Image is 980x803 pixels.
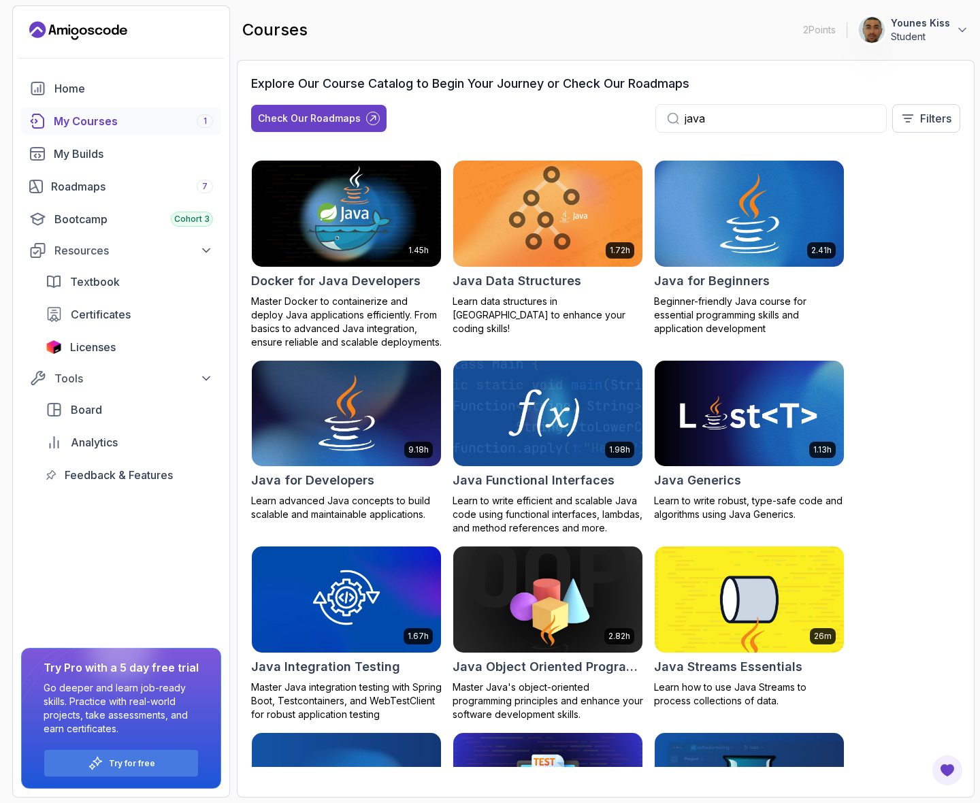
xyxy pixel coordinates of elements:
[453,272,581,291] h2: Java Data Structures
[859,17,885,43] img: user profile image
[251,657,400,676] h2: Java Integration Testing
[54,113,213,129] div: My Courses
[408,444,429,455] p: 9.18h
[242,19,308,41] h2: courses
[37,429,221,456] a: analytics
[453,361,642,467] img: Java Functional Interfaces card
[610,245,630,256] p: 1.72h
[650,158,849,269] img: Java for Beginners card
[37,333,221,361] a: licenses
[891,16,950,30] p: Younes Kiss
[654,494,845,521] p: Learn to write robust, type-safe code and algorithms using Java Generics.
[655,361,844,467] img: Java Generics card
[21,140,221,167] a: builds
[54,146,213,162] div: My Builds
[251,105,387,132] button: Check Our Roadmaps
[813,444,832,455] p: 1.13h
[54,242,213,259] div: Resources
[174,214,210,225] span: Cohort 3
[70,339,116,355] span: Licenses
[453,546,642,653] img: Java Object Oriented Programming card
[21,108,221,135] a: courses
[54,370,213,387] div: Tools
[70,274,120,290] span: Textbook
[252,546,441,653] img: Java Integration Testing card
[251,160,442,349] a: Docker for Java Developers card1.45hDocker for Java DevelopersMaster Docker to containerize and d...
[37,461,221,489] a: feedback
[37,268,221,295] a: textbook
[71,306,131,323] span: Certificates
[21,206,221,233] a: bootcamp
[71,401,102,418] span: Board
[654,160,845,335] a: Java for Beginners card2.41hJava for BeginnersBeginner-friendly Java course for essential program...
[654,657,802,676] h2: Java Streams Essentials
[21,238,221,263] button: Resources
[654,546,845,708] a: Java Streams Essentials card26mJava Streams EssentialsLearn how to use Java Streams to process co...
[803,23,836,37] p: 2 Points
[655,546,844,653] img: Java Streams Essentials card
[920,110,951,127] p: Filters
[654,295,845,335] p: Beginner-friendly Java course for essential programming skills and application development
[654,471,741,490] h2: Java Generics
[453,295,643,335] p: Learn data structures in [GEOGRAPHIC_DATA] to enhance your coding skills!
[251,272,421,291] h2: Docker for Java Developers
[654,681,845,708] p: Learn how to use Java Streams to process collections of data.
[453,494,643,535] p: Learn to write efficient and scalable Java code using functional interfaces, lambdas, and method ...
[252,361,441,467] img: Java for Developers card
[453,471,615,490] h2: Java Functional Interfaces
[892,104,960,133] button: Filters
[37,301,221,328] a: certificates
[252,161,441,267] img: Docker for Java Developers card
[453,546,643,721] a: Java Object Oriented Programming card2.82hJava Object Oriented ProgrammingMaster Java's object-or...
[453,657,643,676] h2: Java Object Oriented Programming
[65,467,173,483] span: Feedback & Features
[21,173,221,200] a: roadmaps
[811,245,832,256] p: 2.41h
[46,340,62,354] img: jetbrains icon
[453,681,643,721] p: Master Java's object-oriented programming principles and enhance your software development skills.
[408,631,429,642] p: 1.67h
[814,631,832,642] p: 26m
[251,295,442,349] p: Master Docker to containerize and deploy Java applications efficiently. From basics to advanced J...
[654,360,845,522] a: Java Generics card1.13hJava GenericsLearn to write robust, type-safe code and algorithms using Ja...
[251,360,442,522] a: Java for Developers card9.18hJava for DevelopersLearn advanced Java concepts to build scalable an...
[251,74,689,93] h3: Explore Our Course Catalog to Begin Your Journey or Check Our Roadmaps
[21,366,221,391] button: Tools
[51,178,213,195] div: Roadmaps
[453,160,643,335] a: Java Data Structures card1.72hJava Data StructuresLearn data structures in [GEOGRAPHIC_DATA] to e...
[21,75,221,102] a: home
[202,181,208,192] span: 7
[203,116,207,127] span: 1
[251,546,442,721] a: Java Integration Testing card1.67hJava Integration TestingMaster Java integration testing with Sp...
[608,631,630,642] p: 2.82h
[109,758,155,769] a: Try for free
[609,444,630,455] p: 1.98h
[54,211,213,227] div: Bootcamp
[858,16,969,44] button: user profile imageYounes KissStudent
[258,112,361,125] div: Check Our Roadmaps
[54,80,213,97] div: Home
[891,30,950,44] p: Student
[251,494,442,521] p: Learn advanced Java concepts to build scalable and maintainable applications.
[37,396,221,423] a: board
[29,20,127,42] a: Landing page
[685,110,875,127] input: Search...
[453,161,642,267] img: Java Data Structures card
[654,272,770,291] h2: Java for Beginners
[44,749,199,777] button: Try for free
[71,434,118,450] span: Analytics
[453,360,643,536] a: Java Functional Interfaces card1.98hJava Functional InterfacesLearn to write efficient and scalab...
[931,754,964,787] button: Open Feedback Button
[251,471,374,490] h2: Java for Developers
[251,681,442,721] p: Master Java integration testing with Spring Boot, Testcontainers, and WebTestClient for robust ap...
[408,245,429,256] p: 1.45h
[44,681,199,736] p: Go deeper and learn job-ready skills. Practice with real-world projects, take assessments, and ea...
